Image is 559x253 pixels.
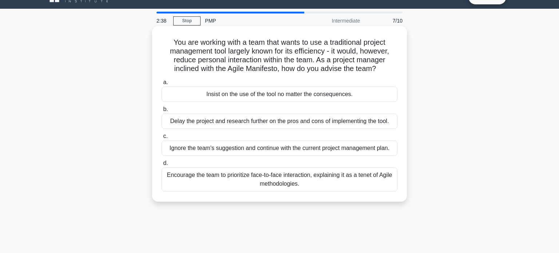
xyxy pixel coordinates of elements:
[162,167,397,191] div: Encourage the team to prioritize face-to-face interaction, explaining it as a tenet of Agile meth...
[163,106,168,112] span: b.
[163,133,167,139] span: c.
[162,141,397,156] div: Ignore the team's suggestion and continue with the current project management plan.
[163,79,168,85] span: a.
[162,87,397,102] div: Insist on the use of the tool no matter the consequences.
[152,13,173,28] div: 2:38
[173,16,201,25] a: Stop
[161,38,398,74] h5: You are working with a team that wants to use a traditional project management tool largely known...
[201,13,301,28] div: PMP
[364,13,407,28] div: 7/10
[163,160,168,166] span: d.
[162,114,397,129] div: Delay the project and research further on the pros and cons of implementing the tool.
[301,13,364,28] div: Intermediate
